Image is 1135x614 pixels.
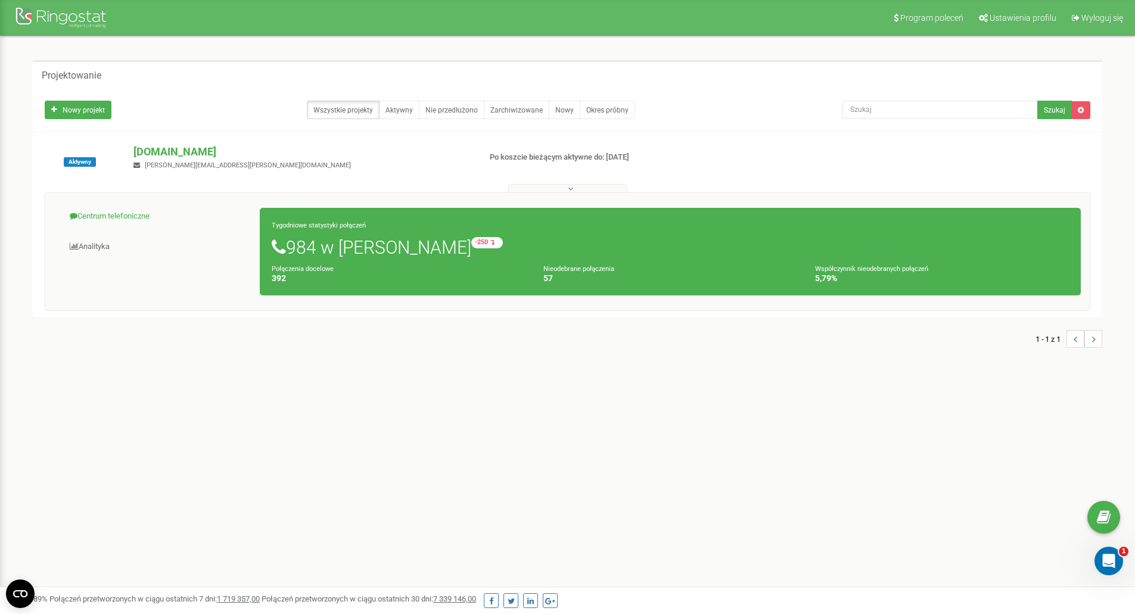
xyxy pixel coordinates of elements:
a: Nowy projekt [45,101,111,119]
font: -250 [475,238,488,246]
font: Nowy projekt [63,106,105,114]
iframe: Czat na żywo w interkomie [1094,547,1123,575]
font: 1 - 1 z 1 [1036,334,1061,344]
font: Połączeń przetworzonych w ciągu ostatnich 30 dni: [262,594,433,603]
font: Po koszcie bieżącym aktywne do: [DATE] [490,152,629,161]
font: 57 [543,273,553,283]
a: Zarchiwizowane [484,101,549,119]
font: Wyloguj się [1081,13,1123,23]
font: 392 [272,273,286,283]
font: 984 w [PERSON_NAME] [286,237,471,258]
font: 7 339 146,00 [433,594,476,603]
nav: ... [1036,318,1102,360]
font: 1 719 357,00 [217,594,260,603]
font: 1 [1121,547,1126,555]
font: Nowy [555,106,574,114]
font: 5,79% [815,273,837,283]
font: Centrum telefoniczne [77,211,150,220]
font: Aktywny [69,158,91,165]
button: Otwórz widżet CMP [6,579,35,608]
a: Okres próbny [580,101,635,119]
font: Szukaj [1044,106,1065,114]
font: Współczynnik nieodebranych połączeń [815,265,928,273]
font: Ustawienia profilu [990,13,1056,23]
font: [DOMAIN_NAME] [133,145,216,158]
font: Zarchiwizowane [490,106,543,114]
font: Wszystkie projekty [313,106,373,114]
font: Projektowanie [42,70,101,81]
font: Połączeń przetworzonych w ciągu ostatnich 7 dni: [49,594,217,603]
font: Analityka [79,242,110,251]
font: Tygodniowe statystyki połączeń [272,222,366,229]
input: Szukaj [842,101,1038,119]
font: Okres próbny [586,106,629,114]
font: Aktywny [385,106,413,114]
a: Centrum telefoniczne [54,202,260,231]
font: Program poleceń [900,13,963,23]
a: Nowy [549,101,580,119]
font: [PERSON_NAME][EMAIL_ADDRESS][PERSON_NAME][DOMAIN_NAME] [145,161,351,169]
a: Aktywny [379,101,419,119]
button: Szukaj [1037,101,1072,119]
font: Nieodebrane połączenia [543,265,614,273]
font: Połączenia docelowe [272,265,334,273]
a: Analityka [54,232,260,261]
a: Nie przedłużono [419,101,484,119]
a: Wszystkie projekty [307,101,380,119]
font: Nie przedłużono [425,106,478,114]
